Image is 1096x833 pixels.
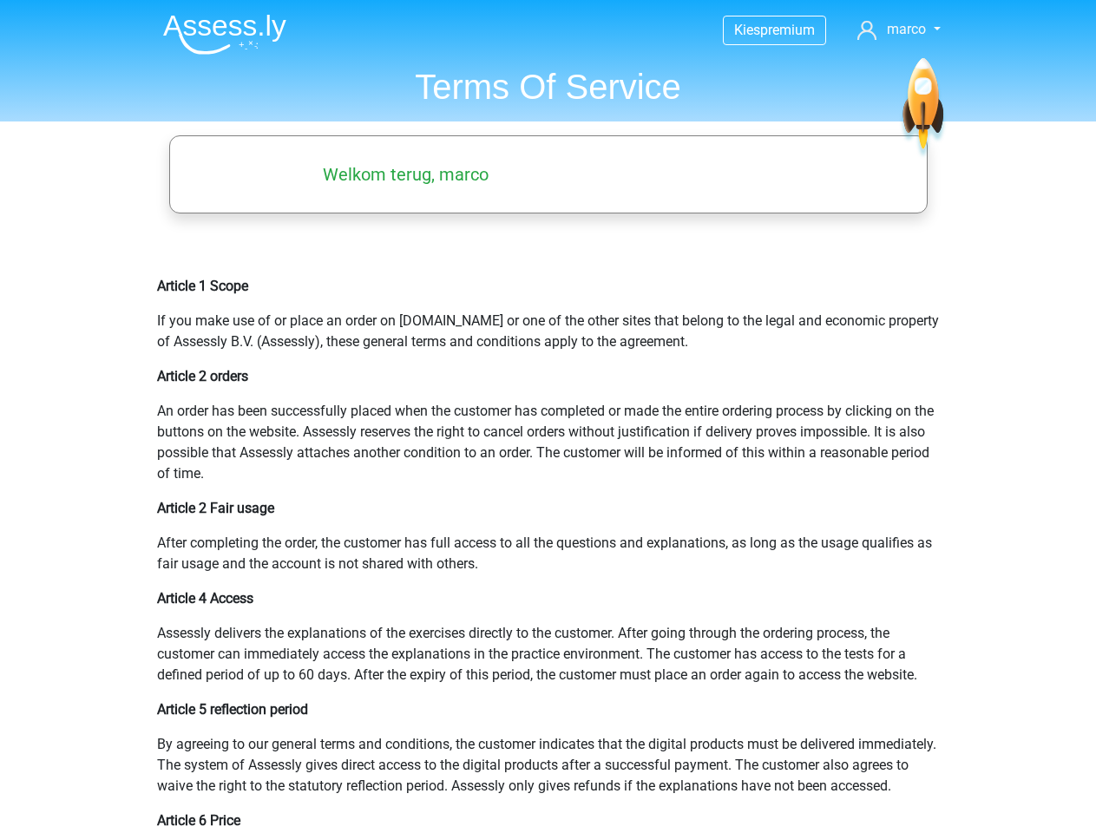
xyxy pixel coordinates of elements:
b: Article 5 reflection period [157,701,308,718]
p: Assessly delivers the explanations of the exercises directly to the customer. After going through... [157,623,940,685]
b: Article 1 Scope [157,278,248,294]
h5: Welkom terug, marco [191,164,621,185]
b: Article 6 Price [157,812,240,829]
p: By agreeing to our general terms and conditions, the customer indicates that the digital products... [157,734,940,797]
img: spaceship.7d73109d6933.svg [899,58,947,160]
p: An order has been successfully placed when the customer has completed or made the entire ordering... [157,401,940,484]
p: If you make use of or place an order on [DOMAIN_NAME] or one of the other sites that belong to th... [157,311,940,352]
a: Kiespremium [724,18,825,42]
p: After completing the order, the customer has full access to all the questions and explanations, a... [157,533,940,574]
span: Kies [734,22,760,38]
img: Assessly [163,14,286,55]
span: marco [887,21,926,37]
a: marco [850,19,947,40]
h1: Terms Of Service [149,66,948,108]
span: premium [760,22,815,38]
b: Article 2 orders [157,368,248,384]
b: Article 4 Access [157,590,253,607]
b: Article 2 Fair usage [157,500,274,516]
